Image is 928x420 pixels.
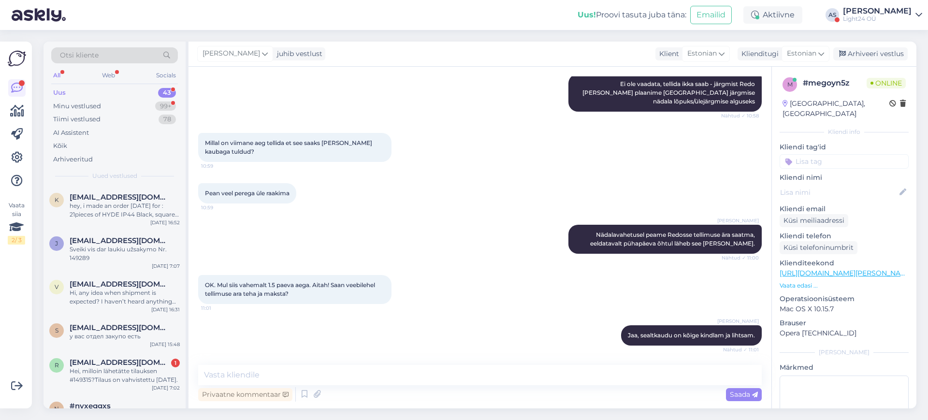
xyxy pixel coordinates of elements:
[151,306,180,313] div: [DATE] 16:31
[780,348,909,357] div: [PERSON_NAME]
[780,142,909,152] p: Kliendi tag'id
[717,318,759,325] span: [PERSON_NAME]
[867,78,906,88] span: Online
[723,346,759,353] span: Nähtud ✓ 11:01
[780,128,909,136] div: Kliendi info
[70,358,170,367] span: ritvaleinonen@hotmail.com
[152,262,180,270] div: [DATE] 7:07
[171,359,180,367] div: 1
[51,69,62,82] div: All
[92,172,137,180] span: Uued vestlused
[780,187,898,198] input: Lisa nimi
[628,332,755,339] span: Jaa, sealtkaudu on kõige kindlam ja lihtsam.
[730,390,758,399] span: Saada
[826,8,839,22] div: AS
[53,101,101,111] div: Minu vestlused
[578,9,686,21] div: Proovi tasuta juba täna:
[70,236,170,245] span: justmisius@gmail.com
[721,112,759,119] span: Nähtud ✓ 10:58
[152,384,180,391] div: [DATE] 7:02
[53,88,66,98] div: Uus
[70,280,170,289] span: vanheiningenruud@gmail.com
[722,254,759,261] span: Nähtud ✓ 11:00
[158,88,176,98] div: 43
[780,214,848,227] div: Küsi meiliaadressi
[8,236,25,245] div: 2 / 3
[70,289,180,306] div: Hi, any idea when shipment is expected? I haven’t heard anything yet. Commande n°149638] ([DATE])...
[205,189,290,197] span: Pean veel perega üle raakima
[780,258,909,268] p: Klienditeekond
[150,341,180,348] div: [DATE] 15:48
[780,318,909,328] p: Brauser
[780,362,909,373] p: Märkmed
[780,204,909,214] p: Kliendi email
[155,101,176,111] div: 99+
[273,49,322,59] div: juhib vestlust
[55,240,58,247] span: j
[55,327,58,334] span: s
[780,294,909,304] p: Operatsioonisüsteem
[780,269,913,277] a: [URL][DOMAIN_NAME][PERSON_NAME]
[201,204,237,211] span: 10:59
[205,139,374,155] span: Millal on viimane aeg tellida et see saaks [PERSON_NAME] kaubaga tuldud?
[201,162,237,170] span: 10:59
[843,7,912,15] div: [PERSON_NAME]
[159,115,176,124] div: 78
[578,10,596,19] b: Uus!
[201,304,237,312] span: 11:01
[655,49,679,59] div: Klient
[53,115,101,124] div: Tiimi vestlused
[203,48,260,59] span: [PERSON_NAME]
[780,154,909,169] input: Lisa tag
[787,81,793,88] span: m
[70,402,111,410] span: #nyxeggxs
[70,193,170,202] span: kuninkaantie752@gmail.com
[70,367,180,384] div: Hei, milloin lähetätte tilauksen #149315?Tilaus on vahvistettu [DATE].
[780,304,909,314] p: Mac OS X 10.15.7
[53,141,67,151] div: Kõik
[780,241,857,254] div: Küsi telefoninumbrit
[687,48,717,59] span: Estonian
[843,15,912,23] div: Light24 OÜ
[787,48,816,59] span: Estonian
[70,323,170,332] span: shahzoda@ovivoelektrik.com.tr
[780,231,909,241] p: Kliendi telefon
[690,6,732,24] button: Emailid
[55,362,59,369] span: r
[590,231,756,247] span: Nädalavahetusel peame Redosse tellimuse ära saatma, eeldatavalt pühapäeva õhtul läheb see [PERSON...
[803,77,867,89] div: # megoyn5z
[582,80,756,105] span: Ei ole vaadata, tellida ikka saab - järgmist Redo [PERSON_NAME] plaanime [GEOGRAPHIC_DATA] järgmi...
[743,6,802,24] div: Aktiivne
[53,155,93,164] div: Arhiveeritud
[55,196,59,203] span: k
[8,49,26,68] img: Askly Logo
[55,283,58,290] span: v
[60,50,99,60] span: Otsi kliente
[54,405,59,412] span: n
[833,47,908,60] div: Arhiveeri vestlus
[70,245,180,262] div: Sveiki vis dar laukiu užsakymo Nr. 149289
[70,332,180,341] div: у вас отдел закупо есть
[780,281,909,290] p: Vaata edasi ...
[717,217,759,224] span: [PERSON_NAME]
[843,7,922,23] a: [PERSON_NAME]Light24 OÜ
[780,328,909,338] p: Opera [TECHNICAL_ID]
[783,99,889,119] div: [GEOGRAPHIC_DATA], [GEOGRAPHIC_DATA]
[70,202,180,219] div: hey, i made an order [DATE] for : 21pieces of HYDE IP44 Black, square lamps We opened the package...
[8,201,25,245] div: Vaata siia
[205,281,377,297] span: OK. Mul siis vahemalt 1.5 paeva aega. Aitah! Saan veebilehel tellimuse ara teha ja maksta?
[738,49,779,59] div: Klienditugi
[154,69,178,82] div: Socials
[780,173,909,183] p: Kliendi nimi
[150,219,180,226] div: [DATE] 16:52
[198,388,292,401] div: Privaatne kommentaar
[100,69,117,82] div: Web
[53,128,89,138] div: AI Assistent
